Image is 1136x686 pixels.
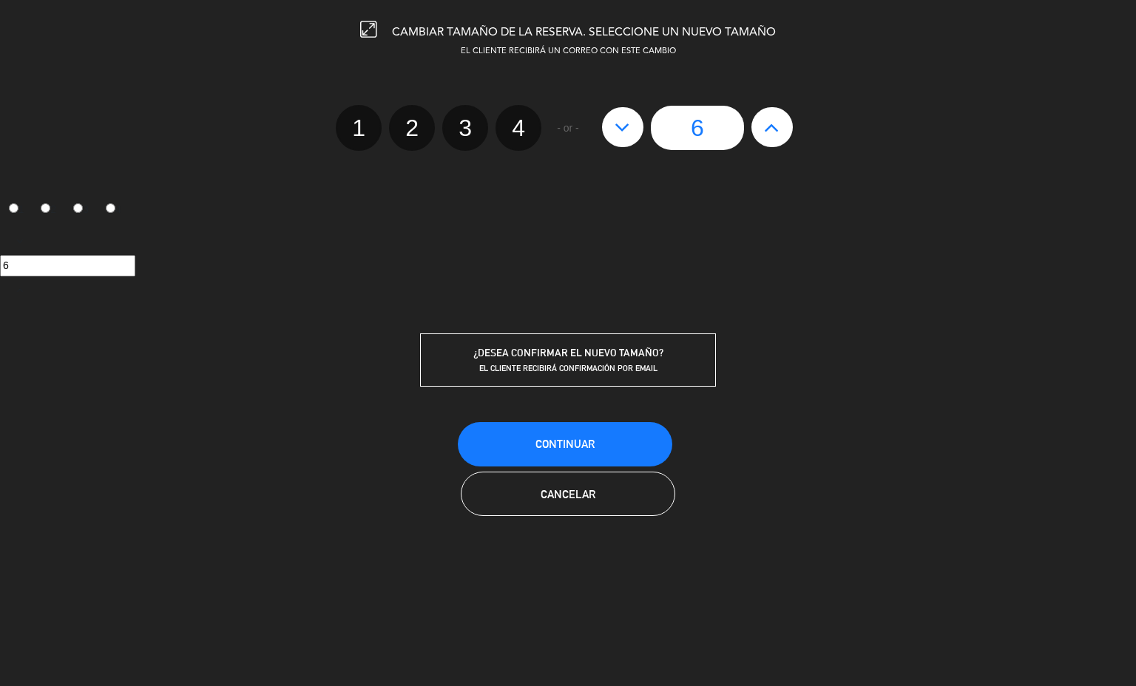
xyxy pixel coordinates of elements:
[442,105,488,151] label: 3
[73,203,83,213] input: 3
[458,422,672,466] button: Continuar
[33,197,65,223] label: 2
[9,203,18,213] input: 1
[496,105,541,151] label: 4
[557,120,579,137] span: - or -
[97,197,129,223] label: 4
[473,347,663,359] span: ¿DESEA CONFIRMAR EL NUEVO TAMAÑO?
[106,203,115,213] input: 4
[336,105,382,151] label: 1
[41,203,50,213] input: 2
[541,488,595,500] span: Cancelar
[535,438,595,450] span: Continuar
[392,27,776,38] span: CAMBIAR TAMAÑO DE LA RESERVA. SELECCIONE UN NUEVO TAMAÑO
[461,47,676,55] span: EL CLIENTE RECIBIRÁ UN CORREO CON ESTE CAMBIO
[65,197,98,223] label: 3
[389,105,435,151] label: 2
[461,472,675,516] button: Cancelar
[479,363,657,373] span: EL CLIENTE RECIBIRÁ CONFIRMACIÓN POR EMAIL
